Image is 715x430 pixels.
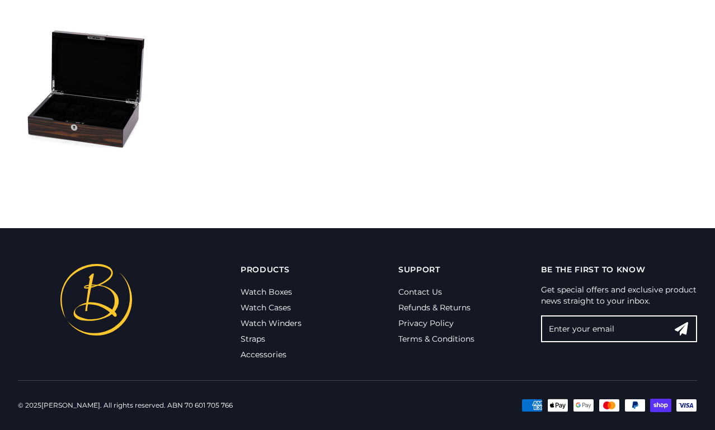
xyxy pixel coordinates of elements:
p: Products [241,264,302,275]
a: Accessories [241,349,286,360]
p: Get special offers and exclusive product news straight to your inbox. [541,284,698,306]
p: Be the first to know [541,264,698,275]
a: Watch Winders [241,318,302,328]
a: Terms & Conditions [398,334,474,344]
input: Enter your email [541,315,698,342]
a: Watch Cases [241,303,291,313]
p: Support [398,264,474,275]
a: Contact Us [398,287,442,297]
a: [PERSON_NAME] [41,401,100,409]
a: Ebony Wooden 8 Watch Lock Box [18,13,154,166]
a: Privacy Policy [398,318,454,328]
div: © 2025 . All rights reserved. ABN 70 601 705 766 [18,401,233,410]
a: Watch Boxes [241,287,292,297]
a: Refunds & Returns [398,303,471,313]
a: Straps [241,334,265,344]
button: Search [666,315,697,342]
